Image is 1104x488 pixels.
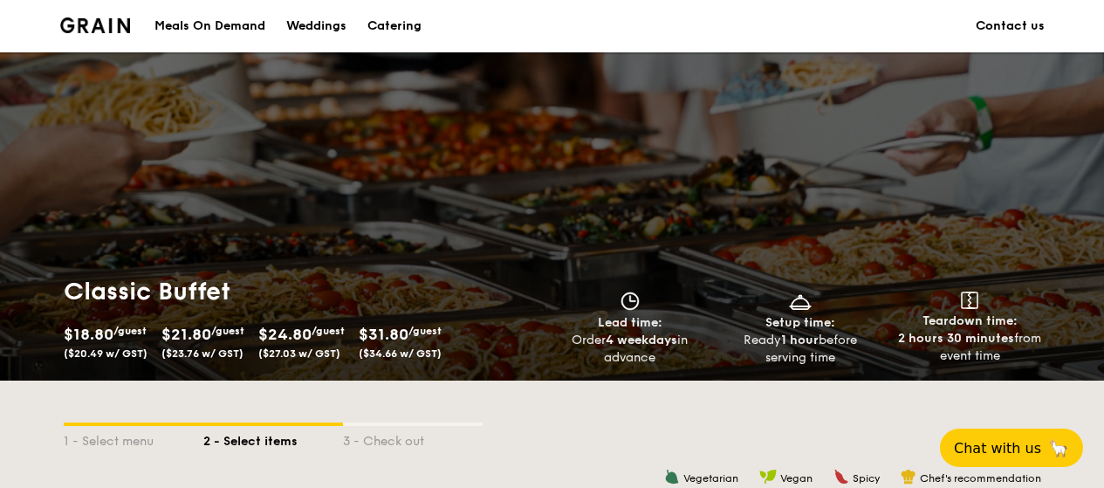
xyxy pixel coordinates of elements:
[343,426,483,450] div: 3 - Check out
[598,315,662,330] span: Lead time:
[64,347,147,360] span: ($20.49 w/ GST)
[920,472,1041,485] span: Chef's recommendation
[765,315,835,330] span: Setup time:
[258,325,312,344] span: $24.80
[113,325,147,337] span: /guest
[161,347,243,360] span: ($23.76 w/ GST)
[552,332,709,367] div: Order in advance
[60,17,131,33] a: Logotype
[211,325,244,337] span: /guest
[901,469,916,485] img: icon-chef-hat.a58ddaea.svg
[954,440,1041,457] span: Chat with us
[312,325,345,337] span: /guest
[833,469,849,485] img: icon-spicy.37a8142b.svg
[359,347,442,360] span: ($34.66 w/ GST)
[898,331,1014,346] strong: 2 hours 30 minutes
[408,325,442,337] span: /guest
[64,276,545,307] h1: Classic Buffet
[722,332,878,367] div: Ready before serving time
[759,469,777,485] img: icon-vegan.f8ff3823.svg
[922,313,1018,328] span: Teardown time:
[617,292,643,311] img: icon-clock.2db775ea.svg
[606,333,677,347] strong: 4 weekdays
[664,469,680,485] img: icon-vegetarian.fe4039eb.svg
[359,325,408,344] span: $31.80
[853,472,880,485] span: Spicy
[961,292,978,309] img: icon-teardown.65201eee.svg
[892,330,1048,365] div: from event time
[161,325,211,344] span: $21.80
[940,429,1083,467] button: Chat with us🦙
[60,17,131,33] img: Grain
[258,347,340,360] span: ($27.03 w/ GST)
[64,426,203,450] div: 1 - Select menu
[683,472,738,485] span: Vegetarian
[780,472,813,485] span: Vegan
[64,325,113,344] span: $18.80
[203,426,343,450] div: 2 - Select items
[1048,438,1069,458] span: 🦙
[787,292,813,311] img: icon-dish.430c3a2e.svg
[781,333,819,347] strong: 1 hour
